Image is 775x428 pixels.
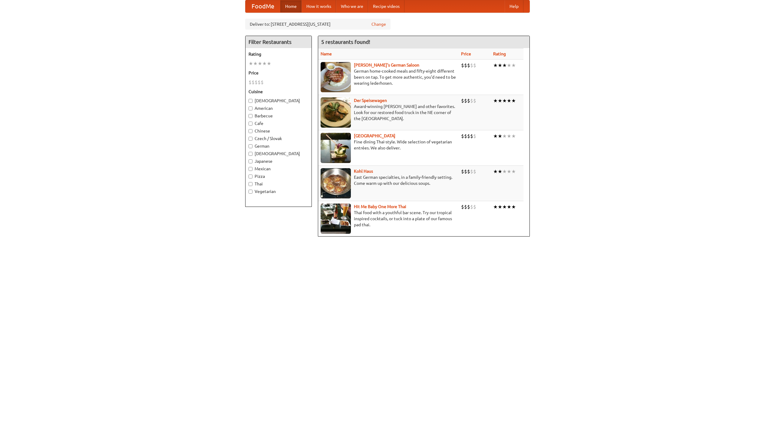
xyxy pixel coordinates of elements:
li: ★ [511,204,516,210]
li: ★ [493,168,498,175]
li: ★ [493,133,498,139]
li: $ [464,133,467,139]
a: Price [461,51,471,56]
li: $ [461,133,464,139]
a: Who we are [336,0,368,12]
img: babythai.jpg [321,204,351,234]
li: $ [461,62,464,69]
label: Thai [249,181,308,187]
li: ★ [507,204,511,210]
li: $ [464,204,467,210]
label: [DEMOGRAPHIC_DATA] [249,98,308,104]
p: Award-winning [PERSON_NAME] and other favorites. Look for our restored food truck in the NE corne... [321,103,456,122]
li: $ [470,97,473,104]
input: American [249,106,252,110]
li: $ [464,62,467,69]
a: [GEOGRAPHIC_DATA] [354,133,395,138]
label: Mexican [249,166,308,172]
ng-pluralize: 5 restaurants found! [321,39,370,45]
label: American [249,105,308,111]
input: Japanese [249,159,252,163]
img: speisewagen.jpg [321,97,351,128]
li: ★ [502,133,507,139]
li: ★ [498,97,502,104]
li: ★ [498,168,502,175]
li: ★ [498,133,502,139]
label: Chinese [249,128,308,134]
li: $ [467,62,470,69]
div: Deliver to: [STREET_ADDRESS][US_STATE] [245,19,391,30]
a: Help [505,0,523,12]
li: $ [470,168,473,175]
a: Home [280,0,302,12]
label: Vegetarian [249,188,308,194]
li: ★ [507,168,511,175]
li: ★ [507,97,511,104]
li: $ [255,79,258,86]
li: $ [461,204,464,210]
input: Barbecue [249,114,252,118]
label: [DEMOGRAPHIC_DATA] [249,151,308,157]
li: ★ [267,60,271,67]
input: Vegetarian [249,190,252,194]
input: German [249,144,252,148]
label: Japanese [249,158,308,164]
img: esthers.jpg [321,62,351,92]
li: $ [470,62,473,69]
li: ★ [493,204,498,210]
input: Thai [249,182,252,186]
input: Czech / Slovak [249,137,252,141]
label: Pizza [249,173,308,179]
input: [DEMOGRAPHIC_DATA] [249,99,252,103]
li: ★ [493,62,498,69]
li: ★ [502,204,507,210]
li: ★ [258,60,262,67]
li: ★ [507,133,511,139]
li: ★ [253,60,258,67]
li: ★ [249,60,253,67]
li: ★ [511,168,516,175]
li: $ [473,133,476,139]
li: ★ [502,168,507,175]
p: German home-cooked meals and fifty-eight different beers on tap. To get more authentic, you'd nee... [321,68,456,86]
li: $ [467,204,470,210]
a: How it works [302,0,336,12]
li: $ [252,79,255,86]
input: Pizza [249,175,252,178]
li: $ [467,97,470,104]
img: kohlhaus.jpg [321,168,351,198]
h5: Cuisine [249,89,308,95]
a: Rating [493,51,506,56]
label: German [249,143,308,149]
b: Kohl Haus [354,169,373,174]
a: FoodMe [246,0,280,12]
label: Barbecue [249,113,308,119]
li: $ [464,168,467,175]
li: $ [473,204,476,210]
label: Czech / Slovak [249,136,308,142]
li: $ [461,97,464,104]
p: Fine dining Thai-style. Wide selection of vegetarian entrées. We also deliver. [321,139,456,151]
li: ★ [498,62,502,69]
a: Name [321,51,332,56]
li: ★ [493,97,498,104]
a: Hit Me Baby One More Thai [354,204,406,209]
li: $ [249,79,252,86]
li: $ [464,97,467,104]
li: ★ [511,62,516,69]
li: $ [473,62,476,69]
a: [PERSON_NAME]'s German Saloon [354,63,419,67]
h5: Price [249,70,308,76]
li: ★ [511,97,516,104]
input: [DEMOGRAPHIC_DATA] [249,152,252,156]
li: ★ [511,133,516,139]
li: $ [467,133,470,139]
li: $ [258,79,261,86]
a: Change [371,21,386,27]
a: Der Speisewagen [354,98,387,103]
li: ★ [502,97,507,104]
